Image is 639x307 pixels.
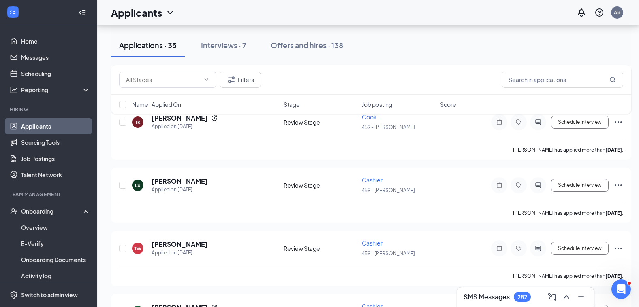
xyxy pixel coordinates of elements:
span: 459 - [PERSON_NAME] [362,187,415,193]
svg: Filter [227,75,236,85]
div: TW [134,245,141,252]
span: Cashier [362,239,383,247]
div: Hiring [10,106,89,113]
button: Schedule Interview [551,116,609,129]
svg: Tag [514,245,524,252]
span: 459 - [PERSON_NAME] [362,250,415,256]
button: Schedule Interview [551,242,609,255]
svg: Ellipses [613,117,623,127]
span: Cashier [362,176,383,184]
h5: [PERSON_NAME] [152,240,208,249]
svg: Settings [10,291,18,299]
svg: QuestionInfo [594,8,604,17]
input: Search in applications [502,72,623,88]
span: Stage [284,100,300,108]
p: [PERSON_NAME] has applied more than . [513,210,623,216]
button: ComposeMessage [545,290,558,303]
div: Applied on [DATE] [152,249,208,257]
p: [PERSON_NAME] has applied more than . [513,273,623,279]
span: 459 - [PERSON_NAME] [362,124,415,130]
span: Score [440,100,456,108]
a: Home [21,33,90,49]
div: Applied on [DATE] [152,186,208,194]
svg: Minimize [576,292,586,302]
svg: Note [494,182,504,188]
iframe: Intercom live chat [611,279,631,299]
svg: Tag [514,182,524,188]
svg: ChevronUp [562,292,571,302]
b: [DATE] [605,147,622,153]
a: Applicants [21,118,90,134]
a: Overview [21,219,90,235]
div: Onboarding [21,207,83,215]
svg: Collapse [78,8,86,17]
svg: Note [494,119,504,125]
a: Talent Network [21,167,90,183]
svg: UserCheck [10,207,18,215]
div: LS [135,182,141,189]
svg: ActiveChat [533,182,543,188]
button: ChevronUp [560,290,573,303]
button: Filter Filters [220,72,261,88]
input: All Stages [126,75,200,84]
svg: Tag [514,119,524,125]
div: Review Stage [284,181,357,189]
div: 282 [517,294,527,301]
h1: Applicants [111,6,162,19]
a: Messages [21,49,90,66]
div: Offers and hires · 138 [271,40,343,50]
svg: ActiveChat [533,119,543,125]
svg: MagnifyingGlass [609,76,616,83]
svg: WorkstreamLogo [9,8,17,16]
b: [DATE] [605,273,622,279]
svg: Ellipses [613,243,623,253]
p: [PERSON_NAME] has applied more than . [513,146,623,153]
a: Job Postings [21,150,90,167]
div: Reporting [21,86,91,94]
a: Activity log [21,268,90,284]
div: Team Management [10,191,89,198]
div: Applied on [DATE] [152,123,218,131]
a: Scheduling [21,66,90,82]
div: Applications · 35 [119,40,177,50]
a: Sourcing Tools [21,134,90,150]
div: Interviews · 7 [201,40,246,50]
div: AB [614,9,620,16]
div: Review Stage [284,244,357,252]
button: Minimize [575,290,588,303]
svg: Note [494,245,504,252]
svg: Notifications [577,8,586,17]
h5: [PERSON_NAME] [152,177,208,186]
svg: ChevronDown [203,76,209,83]
button: Schedule Interview [551,179,609,192]
svg: Ellipses [613,180,623,190]
svg: ChevronDown [165,8,175,17]
div: Switch to admin view [21,291,78,299]
h3: SMS Messages [464,292,510,301]
span: Name · Applied On [132,100,181,108]
svg: ComposeMessage [547,292,557,302]
div: Review Stage [284,118,357,126]
span: Job posting [362,100,392,108]
a: E-Verify [21,235,90,252]
svg: ActiveChat [533,245,543,252]
b: [DATE] [605,210,622,216]
div: TK [135,119,141,126]
a: Onboarding Documents [21,252,90,268]
svg: Analysis [10,86,18,94]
